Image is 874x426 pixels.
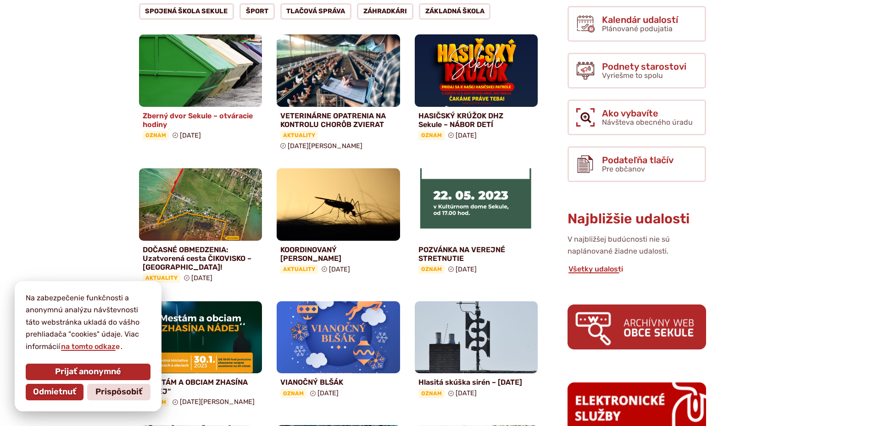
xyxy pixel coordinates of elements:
[277,301,400,402] a: VIANOČNÝ BLŠÁK Oznam [DATE]
[280,265,318,274] span: Aktuality
[456,389,477,397] span: [DATE]
[602,118,693,127] span: Návšteva obecného úradu
[415,34,538,144] a: HASIČSKÝ KRÚŽOK DHZ Sekule – NÁBOR DETÍ Oznam [DATE]
[143,273,180,282] span: Aktuality
[568,146,706,182] a: Podateľňa tlačív Pre občanov
[180,398,255,406] span: [DATE][PERSON_NAME]
[602,155,674,165] span: Podateľňa tlačív
[456,266,477,273] span: [DATE]
[95,387,142,397] span: Prispôsobiť
[277,168,400,278] a: KOORDINOVANÝ [PERSON_NAME] Aktuality [DATE]
[418,245,534,263] h4: POZVÁNKA NA VEREJNÉ STRETNUTIE
[26,384,84,400] button: Odmietnuť
[419,3,491,20] a: Základná škola
[288,142,362,150] span: [DATE][PERSON_NAME]
[280,389,306,398] span: Oznam
[602,165,645,173] span: Pre občanov
[143,131,169,140] span: Oznam
[602,24,673,33] span: Plánované podujatia
[568,53,706,89] a: Podnety starostovi Vyriešme to spolu
[418,378,534,387] h4: Hlasitá skúška sirén – [DATE]
[87,384,150,400] button: Prispôsobiť
[143,111,259,129] h4: Zberný dvor Sekule – otváracie hodiny
[602,61,686,72] span: Podnety starostovi
[317,389,339,397] span: [DATE]
[280,3,352,20] a: Tlačová správa
[55,367,121,377] span: Prijať anonymné
[329,266,350,273] span: [DATE]
[277,34,400,154] a: VETERINÁRNE OPATRENIA NA KONTROLU CHORÔB ZVIERAT Aktuality [DATE][PERSON_NAME]
[415,168,538,278] a: POZVÁNKA NA VEREJNÉ STRETNUTIE Oznam [DATE]
[143,245,259,272] h4: DOČASNÉ OBMEDZENIA: Uzatvorená cesta ČIKOVISKO – [GEOGRAPHIC_DATA]!
[139,3,234,20] a: Spojená škola Sekule
[568,265,624,273] a: Všetky udalosti
[418,111,534,129] h4: HASIČSKÝ KRÚŽOK DHZ Sekule – NÁBOR DETÍ
[33,387,76,397] span: Odmietnuť
[415,301,538,402] a: Hlasitá skúška sirén – [DATE] Oznam [DATE]
[568,100,706,135] a: Ako vybavíte Návšteva obecného úradu
[139,301,262,411] a: „MESTÁM A OBCIAM ZHASÍNA NÁDEJ“ Oznam [DATE][PERSON_NAME]
[139,168,262,287] a: DOČASNÉ OBMEDZENIA: Uzatvorená cesta ČIKOVISKO – [GEOGRAPHIC_DATA]! Aktuality [DATE]
[568,211,706,227] h3: Najbližšie udalosti
[280,245,396,263] h4: KOORDINOVANÝ [PERSON_NAME]
[357,3,413,20] a: Záhradkári
[280,378,396,387] h4: VIANOČNÝ BLŠÁK
[143,378,259,395] h4: „MESTÁM A OBCIAM ZHASÍNA NÁDEJ“
[456,132,477,139] span: [DATE]
[60,342,121,351] a: na tomto odkaze
[602,108,693,118] span: Ako vybavíte
[568,304,706,349] img: archiv.png
[602,71,663,80] span: Vyriešme to spolu
[139,34,262,144] a: Zberný dvor Sekule – otváracie hodiny Oznam [DATE]
[239,3,275,20] a: Šport
[418,131,445,140] span: Oznam
[26,292,150,353] p: Na zabezpečenie funkčnosti a anonymnú analýzu návštevnosti táto webstránka ukladá do vášho prehli...
[280,111,396,129] h4: VETERINÁRNE OPATRENIA NA KONTROLU CHORÔB ZVIERAT
[418,389,445,398] span: Oznam
[280,131,318,140] span: Aktuality
[180,132,201,139] span: [DATE]
[602,15,678,25] span: Kalendár udalostí
[568,233,706,258] p: V najbližšej budúcnosti nie sú naplánované žiadne udalosti.
[26,364,150,380] button: Prijať anonymné
[418,265,445,274] span: Oznam
[191,274,212,282] span: [DATE]
[568,6,706,42] a: Kalendár udalostí Plánované podujatia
